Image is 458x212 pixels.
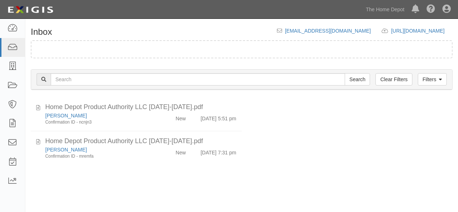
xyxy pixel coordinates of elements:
a: [EMAIL_ADDRESS][DOMAIN_NAME] [285,28,371,34]
i: Help Center - Complianz [427,5,435,14]
div: Confirmation ID - mremfa [45,153,152,159]
a: The Home Depot [362,2,408,17]
div: New [176,146,186,156]
h1: Inbox [31,27,52,37]
div: Confirmation ID - ncnjn3 [45,119,152,125]
div: New [176,112,186,122]
a: [PERSON_NAME] [45,147,87,153]
a: [URL][DOMAIN_NAME] [391,28,453,34]
div: Home Depot Product Authority LLC 2025-2026.pdf [45,137,236,146]
div: Home Depot Product Authority LLC 2025-2026.pdf [45,103,236,112]
a: Filters [418,73,447,86]
input: Search [51,73,345,86]
input: Search [345,73,370,86]
div: [DATE] 7:31 pm [201,146,236,156]
div: BARRETTE [45,146,152,153]
a: Clear Filters [375,73,412,86]
a: [PERSON_NAME] [45,113,87,119]
div: BARRETTE [45,112,152,119]
img: logo-5460c22ac91f19d4615b14bd174203de0afe785f0fc80cf4dbbc73dc1793850b.png [5,3,55,16]
div: [DATE] 5:51 pm [201,112,236,122]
